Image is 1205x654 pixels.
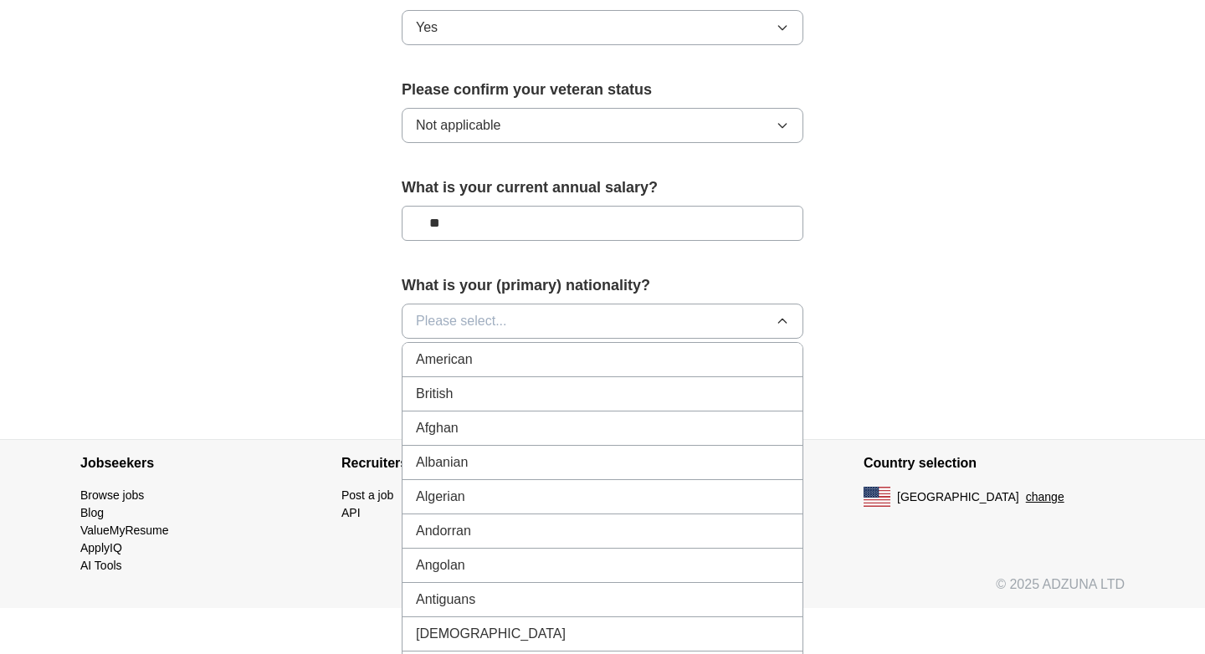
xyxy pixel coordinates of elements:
[864,440,1125,487] h4: Country selection
[80,488,144,502] a: Browse jobs
[416,311,507,331] span: Please select...
[80,559,122,572] a: AI Tools
[1026,488,1064,506] button: change
[416,590,475,610] span: Antiguans
[416,384,453,404] span: British
[341,488,393,502] a: Post a job
[416,418,459,438] span: Afghan
[416,350,473,370] span: American
[416,521,471,541] span: Andorran
[402,176,803,199] label: What is your current annual salary?
[402,304,803,339] button: Please select...
[80,541,122,554] a: ApplyIQ
[402,108,803,143] button: Not applicable
[80,524,169,537] a: ValueMyResume
[67,575,1138,608] div: © 2025 ADZUNA LTD
[341,506,361,519] a: API
[416,115,500,135] span: Not applicable
[402,10,803,45] button: Yes
[80,506,104,519] a: Blog
[416,624,566,644] span: [DEMOGRAPHIC_DATA]
[897,488,1019,506] span: [GEOGRAPHIC_DATA]
[416,487,465,507] span: Algerian
[416,18,438,38] span: Yes
[416,555,465,575] span: Angolan
[864,487,890,507] img: US flag
[402,274,803,297] label: What is your (primary) nationality?
[416,452,468,473] span: Albanian
[402,79,803,101] label: Please confirm your veteran status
